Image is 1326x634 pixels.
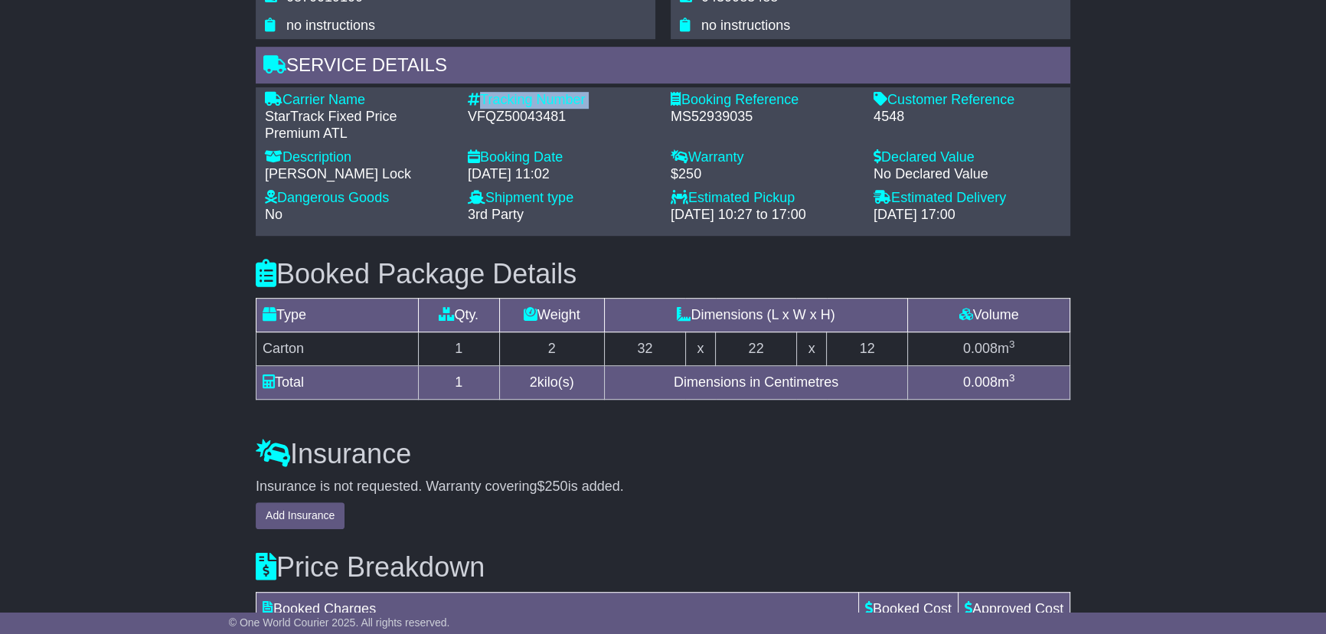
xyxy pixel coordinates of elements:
[716,332,797,366] td: 22
[1009,338,1015,350] sup: 3
[530,374,537,390] span: 2
[418,332,499,366] td: 1
[286,18,375,33] span: no instructions
[265,166,452,183] div: [PERSON_NAME] Lock
[874,166,1061,183] div: No Declared Value
[265,109,452,142] div: StarTrack Fixed Price Premium ATL
[468,207,524,222] span: 3rd Party
[418,299,499,332] td: Qty.
[908,299,1070,332] td: Volume
[858,592,958,626] td: Booked Cost
[468,190,655,207] div: Shipment type
[468,149,655,166] div: Booking Date
[671,207,858,224] div: [DATE] 10:27 to 17:00
[256,332,419,366] td: Carton
[604,299,907,332] td: Dimensions (L x W x H)
[701,18,790,33] span: no instructions
[796,332,826,366] td: x
[499,332,604,366] td: 2
[265,149,452,166] div: Description
[908,366,1070,400] td: m
[265,190,452,207] div: Dangerous Goods
[827,332,908,366] td: 12
[604,366,907,400] td: Dimensions in Centimetres
[874,109,1061,126] div: 4548
[256,479,1070,495] div: Insurance is not requested. Warranty covering is added.
[256,299,419,332] td: Type
[499,366,604,400] td: kilo(s)
[537,479,568,494] span: $250
[256,502,345,529] button: Add Insurance
[499,299,604,332] td: Weight
[256,47,1070,88] div: Service Details
[874,207,1061,224] div: [DATE] 17:00
[874,92,1061,109] div: Customer Reference
[963,341,998,356] span: 0.008
[671,166,858,183] div: $250
[265,92,452,109] div: Carrier Name
[256,552,1070,583] h3: Price Breakdown
[468,166,655,183] div: [DATE] 11:02
[958,592,1070,626] td: Approved Cost
[256,259,1070,289] h3: Booked Package Details
[671,190,858,207] div: Estimated Pickup
[671,149,858,166] div: Warranty
[256,366,419,400] td: Total
[604,332,685,366] td: 32
[1009,372,1015,384] sup: 3
[265,207,283,222] span: No
[418,366,499,400] td: 1
[874,149,1061,166] div: Declared Value
[256,592,859,626] td: Booked Charges
[671,92,858,109] div: Booking Reference
[908,332,1070,366] td: m
[685,332,715,366] td: x
[671,109,858,126] div: MS52939035
[229,616,450,629] span: © One World Courier 2025. All rights reserved.
[256,439,1070,469] h3: Insurance
[468,109,655,126] div: VFQZ50043481
[874,190,1061,207] div: Estimated Delivery
[468,92,655,109] div: Tracking Number
[963,374,998,390] span: 0.008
